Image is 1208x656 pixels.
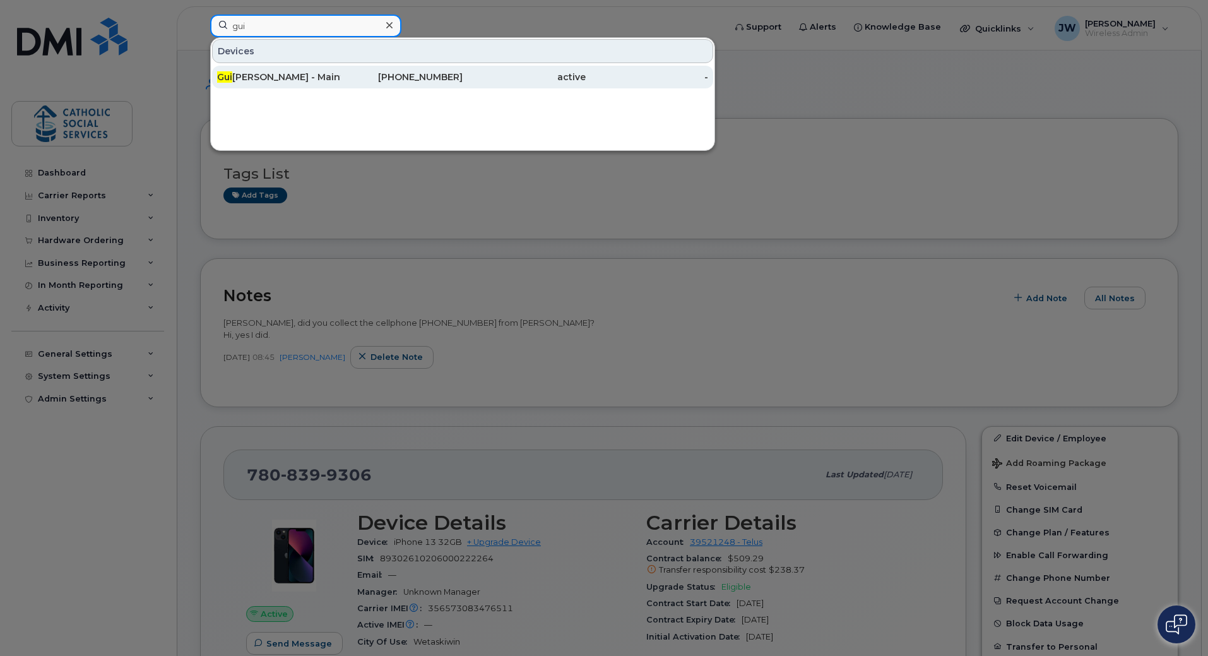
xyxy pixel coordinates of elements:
a: Gui[PERSON_NAME] - Maintenance Contract[PHONE_NUMBER]active- [212,66,713,88]
span: Gui [217,71,232,83]
div: active [463,71,586,83]
div: - [586,71,709,83]
div: [PHONE_NUMBER] [340,71,463,83]
div: Devices [212,39,713,63]
img: Open chat [1166,614,1187,635]
div: [PERSON_NAME] - Maintenance Contract [217,71,340,83]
